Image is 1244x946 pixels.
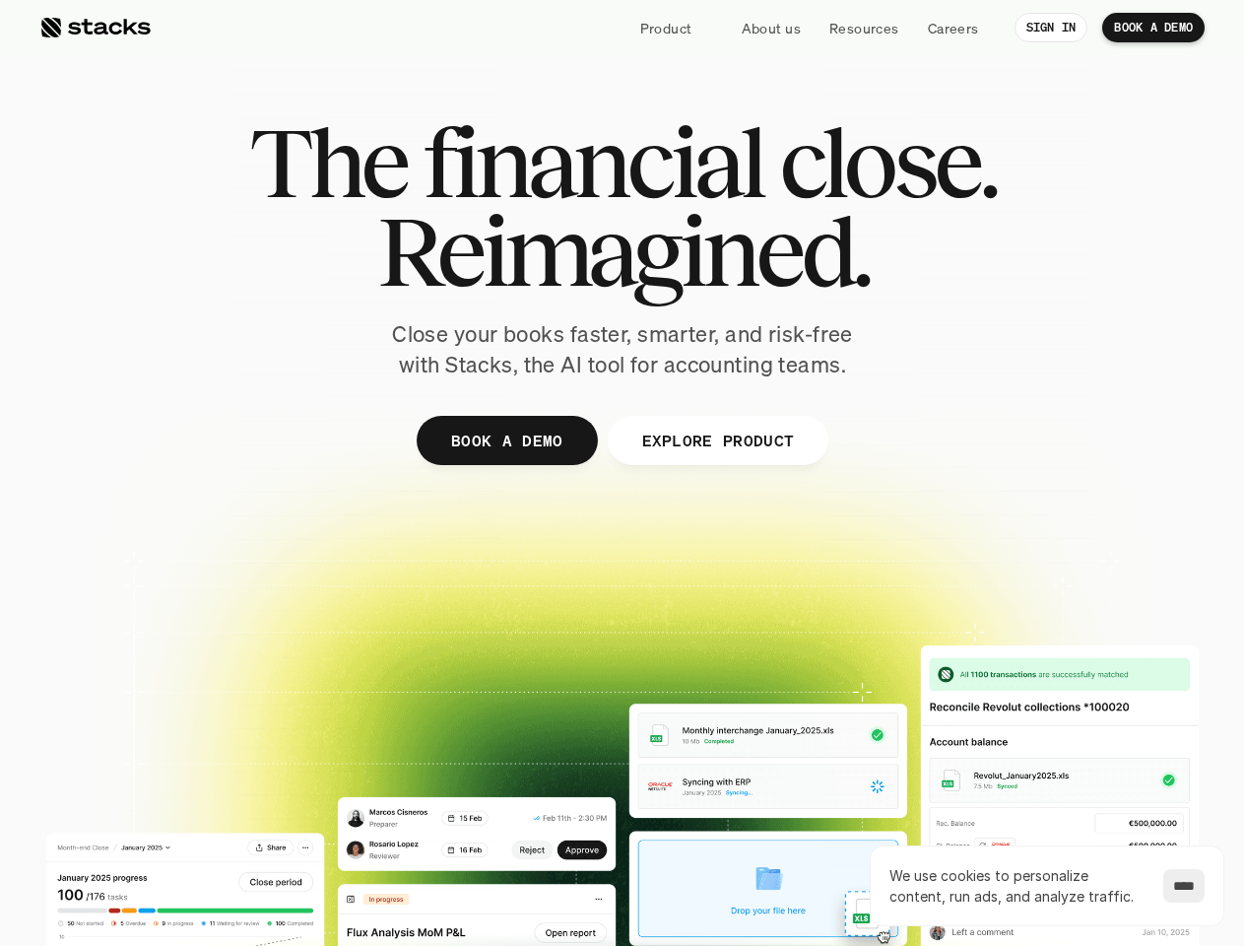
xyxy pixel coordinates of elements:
[1015,13,1088,42] a: SIGN IN
[640,18,692,38] p: Product
[1114,21,1193,34] p: BOOK A DEMO
[641,426,794,454] p: EXPLORE PRODUCT
[450,426,562,454] p: BOOK A DEMO
[423,118,762,207] span: financial
[607,416,828,465] a: EXPLORE PRODUCT
[376,207,868,296] span: Reimagined.
[928,18,979,38] p: Careers
[416,416,597,465] a: BOOK A DEMO
[889,865,1144,907] p: We use cookies to personalize content, run ads, and analyze traffic.
[916,10,991,45] a: Careers
[730,10,813,45] a: About us
[1102,13,1205,42] a: BOOK A DEMO
[1026,21,1077,34] p: SIGN IN
[829,18,899,38] p: Resources
[818,10,911,45] a: Resources
[249,118,406,207] span: The
[376,319,869,380] p: Close your books faster, smarter, and risk-free with Stacks, the AI tool for accounting teams.
[742,18,801,38] p: About us
[779,118,996,207] span: close.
